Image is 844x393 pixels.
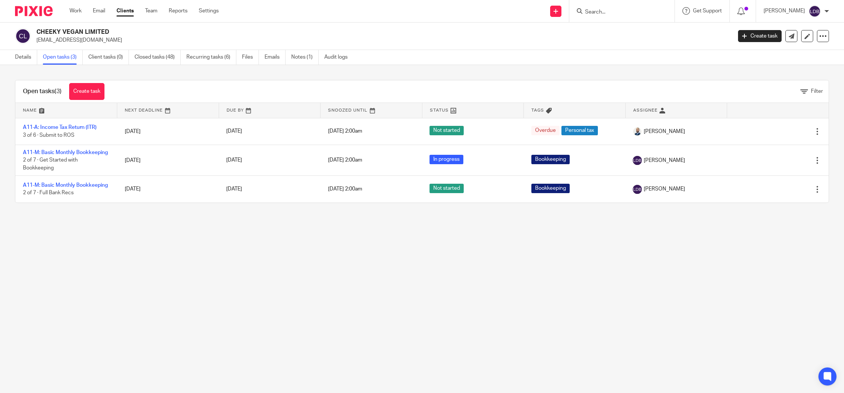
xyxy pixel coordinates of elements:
img: Mark%20LI%20profiler.png [633,127,642,136]
span: [PERSON_NAME] [644,185,685,193]
a: A11-M: Basic Monthly Bookkeeping [23,150,108,155]
a: A11-M: Basic Monthly Bookkeeping [23,183,108,188]
a: Files [242,50,259,65]
a: Settings [199,7,219,15]
a: Create task [738,30,782,42]
a: Create task [69,83,104,100]
p: [EMAIL_ADDRESS][DOMAIN_NAME] [36,36,727,44]
td: [DATE] [117,176,219,203]
span: Bookkeeping [531,155,570,164]
a: Recurring tasks (6) [186,50,236,65]
a: Clients [116,7,134,15]
a: Work [70,7,82,15]
td: [DATE] [117,118,219,145]
a: Client tasks (0) [88,50,129,65]
a: Closed tasks (48) [135,50,181,65]
span: 2 of 7 · Full Bank Recs [23,190,74,196]
span: In progress [430,155,463,164]
span: Get Support [693,8,722,14]
img: svg%3E [15,28,31,44]
span: (3) [54,88,62,94]
a: Open tasks (3) [43,50,83,65]
span: Tags [531,108,544,112]
span: [DATE] 2:00am [328,158,362,163]
a: Emails [265,50,286,65]
span: [DATE] [226,129,242,134]
span: Not started [430,126,464,135]
p: [PERSON_NAME] [764,7,805,15]
span: [PERSON_NAME] [644,128,685,135]
span: 3 of 6 · Submit to ROS [23,133,74,138]
a: Team [145,7,157,15]
span: Not started [430,184,464,193]
a: Reports [169,7,188,15]
td: [DATE] [117,145,219,175]
span: Bookkeeping [531,184,570,193]
span: Filter [811,89,823,94]
span: [DATE] 2:00am [328,187,362,192]
img: svg%3E [633,156,642,165]
span: Status [430,108,449,112]
h1: Open tasks [23,88,62,95]
span: [DATE] [226,187,242,192]
span: Snoozed Until [328,108,368,112]
a: Notes (1) [291,50,319,65]
a: Details [15,50,37,65]
span: Personal tax [561,126,598,135]
span: [DATE] [226,158,242,163]
span: [DATE] 2:00am [328,129,362,134]
span: [PERSON_NAME] [644,157,685,164]
a: Email [93,7,105,15]
span: 2 of 7 · Get Started with Bookkeeping [23,158,78,171]
img: svg%3E [809,5,821,17]
h2: CHEEKY VEGAN LIMITED [36,28,589,36]
a: Audit logs [324,50,353,65]
a: A11-A: Income Tax Return (ITR) [23,125,97,130]
img: Pixie [15,6,53,16]
span: Overdue [531,126,560,135]
input: Search [584,9,652,16]
img: svg%3E [633,185,642,194]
